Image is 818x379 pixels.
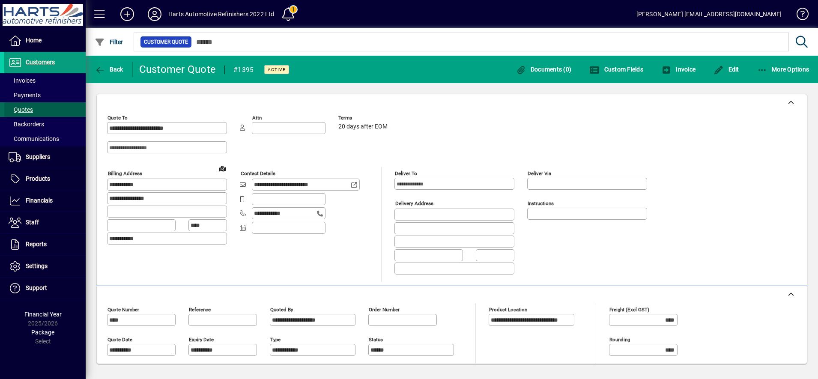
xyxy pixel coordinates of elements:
mat-label: Order number [369,306,400,312]
a: Payments [4,88,86,102]
a: Suppliers [4,146,86,168]
mat-label: Deliver To [395,170,417,176]
span: Active [268,67,286,72]
span: Terms [338,115,390,121]
span: Staff [26,219,39,226]
span: Home [26,37,42,44]
div: [PERSON_NAME] [EMAIL_ADDRESS][DOMAIN_NAME] [636,7,782,21]
a: View on map [215,161,229,175]
div: Harts Automotive Refinishers 2022 Ltd [168,7,274,21]
span: Back [95,66,123,73]
mat-label: Freight (excl GST) [609,306,649,312]
mat-label: Quote date [107,336,132,342]
mat-label: Deliver via [528,170,551,176]
a: Quotes [4,102,86,117]
span: Communications [9,135,59,142]
span: Financials [26,197,53,204]
span: Backorders [9,121,44,128]
span: Invoice [661,66,696,73]
app-page-header-button: Back [86,62,133,77]
span: Customers [26,59,55,66]
span: Package [31,329,54,336]
button: Back [93,62,125,77]
a: Communications [4,131,86,146]
span: Invoices [9,77,36,84]
mat-label: Expiry date [189,336,214,342]
span: Financial Year [24,311,62,318]
div: Customer Quote [139,63,216,76]
mat-label: Quote number [107,306,139,312]
button: Custom Fields [587,62,645,77]
a: Reports [4,234,86,255]
mat-label: Type [270,336,281,342]
a: Support [4,278,86,299]
span: Reports [26,241,47,248]
button: Profile [141,6,168,22]
span: Custom Fields [589,66,643,73]
span: More Options [757,66,809,73]
span: Suppliers [26,153,50,160]
span: Support [26,284,47,291]
span: Quotes [9,106,33,113]
a: Financials [4,190,86,212]
button: Documents (0) [513,62,573,77]
button: Edit [711,62,741,77]
mat-label: Attn [252,115,262,121]
span: Payments [9,92,41,98]
button: More Options [755,62,812,77]
mat-label: Instructions [528,200,554,206]
mat-label: Reference [189,306,211,312]
a: Invoices [4,73,86,88]
a: Backorders [4,117,86,131]
button: Filter [93,34,125,50]
span: Edit [714,66,739,73]
a: Knowledge Base [790,2,807,30]
span: Settings [26,263,48,269]
mat-label: Rounding [609,336,630,342]
span: Documents (0) [516,66,571,73]
a: Staff [4,212,86,233]
mat-label: Product location [489,306,527,312]
mat-label: Quoted by [270,306,293,312]
mat-label: Status [369,336,383,342]
button: Add [113,6,141,22]
span: 20 days after EOM [338,123,388,130]
a: Settings [4,256,86,277]
mat-label: Quote To [107,115,128,121]
span: Products [26,175,50,182]
button: Invoice [659,62,698,77]
div: #1395 [233,63,254,77]
span: Customer Quote [144,38,188,46]
span: Filter [95,39,123,45]
a: Home [4,30,86,51]
a: Products [4,168,86,190]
